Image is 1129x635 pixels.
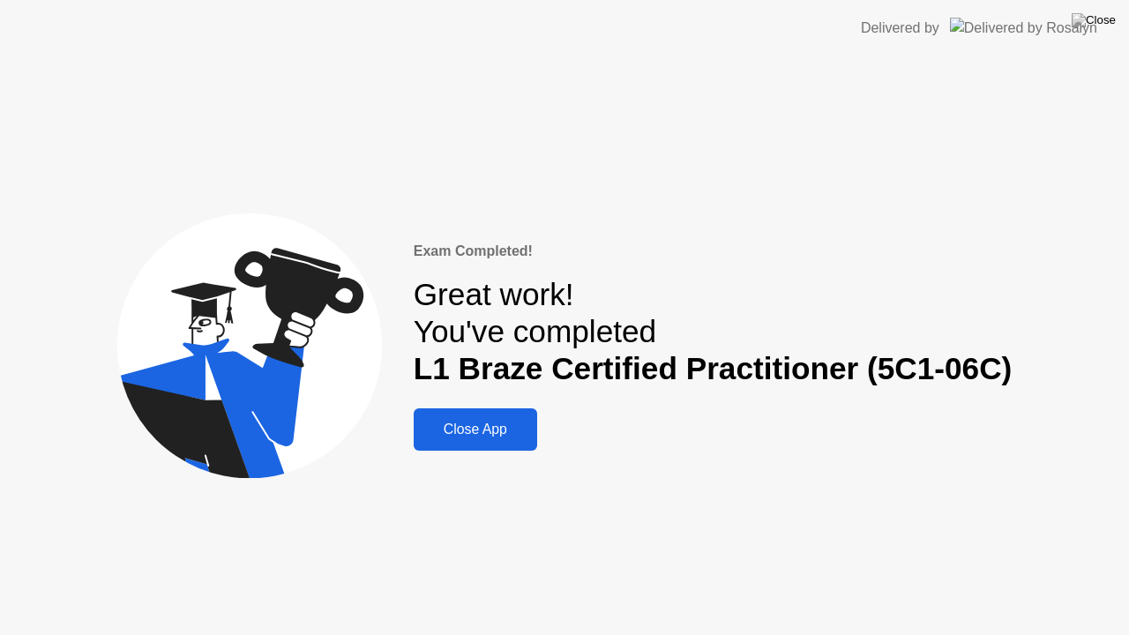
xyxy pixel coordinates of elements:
b: L1 Braze Certified Practitioner (5C1-06C) [414,351,1013,385]
div: Delivered by [861,18,939,39]
div: Exam Completed! [414,241,1013,262]
div: Great work! You've completed [414,276,1013,388]
img: Delivered by Rosalyn [950,18,1097,38]
img: Close [1072,13,1116,27]
button: Close App [414,408,537,451]
div: Close App [419,422,532,437]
